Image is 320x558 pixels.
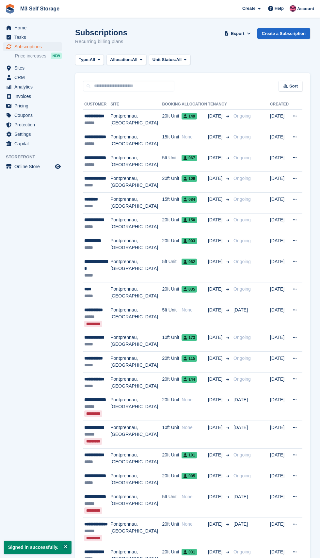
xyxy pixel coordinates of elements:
[208,521,224,528] span: [DATE]
[75,28,127,37] h1: Subscriptions
[182,113,197,120] span: 149
[182,424,208,431] div: None
[270,393,289,421] td: [DATE]
[208,307,224,313] span: [DATE]
[233,473,251,478] span: Ongoing
[208,99,231,110] th: Tenancy
[110,213,162,234] td: Pontprennau, [GEOGRAPHIC_DATA]
[162,469,182,490] td: 20ft Unit
[110,56,132,63] span: Allocation:
[270,130,289,151] td: [DATE]
[162,234,182,255] td: 20ft Unit
[182,452,197,458] span: 101
[233,155,251,160] span: Ongoing
[290,5,296,12] img: Nick Jones
[182,334,197,341] span: 173
[233,376,251,382] span: Ongoing
[208,196,224,203] span: [DATE]
[110,421,162,449] td: Pontprennau, [GEOGRAPHIC_DATA]
[3,139,62,148] a: menu
[182,134,208,140] div: None
[242,5,255,12] span: Create
[110,331,162,352] td: Pontprennau, [GEOGRAPHIC_DATA]
[182,155,197,161] span: 067
[289,83,298,89] span: Sort
[162,490,182,518] td: 5ft Unit
[162,255,182,282] td: 5ft Unit
[182,259,197,265] span: 062
[110,372,162,393] td: Pontprennau, [GEOGRAPHIC_DATA]
[162,282,182,303] td: 20ft Unit
[162,151,182,172] td: 5ft Unit
[233,494,248,499] span: [DATE]
[182,521,208,528] div: None
[208,493,224,500] span: [DATE]
[233,259,251,264] span: Ongoing
[270,109,289,130] td: [DATE]
[270,469,289,490] td: [DATE]
[208,549,224,555] span: [DATE]
[182,307,208,313] div: None
[233,176,251,181] span: Ongoing
[4,541,72,554] p: Signed in successfully.
[208,452,224,458] span: [DATE]
[162,213,182,234] td: 20ft Unit
[90,56,95,63] span: All
[223,28,252,39] button: Export
[110,99,162,110] th: Site
[233,238,251,243] span: Ongoing
[231,30,244,37] span: Export
[110,130,162,151] td: Pontprennau, [GEOGRAPHIC_DATA]
[162,193,182,214] td: 15ft Unit
[270,99,289,110] th: Created
[3,130,62,139] a: menu
[270,255,289,282] td: [DATE]
[110,109,162,130] td: Pontprennau, [GEOGRAPHIC_DATA]
[5,4,15,14] img: stora-icon-8386f47178a22dfd0bd8f6a31ec36ba5ce8667c1dd55bd0f319d3a0aa187defe.svg
[270,151,289,172] td: [DATE]
[6,154,65,160] span: Storefront
[149,55,190,65] button: Unit Status: All
[182,99,208,110] th: Allocation
[54,163,62,170] a: Preview store
[15,53,46,59] span: Price increases
[162,352,182,373] td: 20ft Unit
[83,99,110,110] th: Customer
[182,396,208,403] div: None
[110,469,162,490] td: Pontprennau, [GEOGRAPHIC_DATA]
[18,3,62,14] a: M3 Self Storage
[14,162,54,171] span: Online Store
[233,397,248,402] span: [DATE]
[162,518,182,545] td: 20ft Unit
[14,33,54,42] span: Tasks
[75,38,127,45] p: Recurring billing plans
[14,23,54,32] span: Home
[162,99,182,110] th: Booking
[14,130,54,139] span: Settings
[270,282,289,303] td: [DATE]
[182,473,197,479] span: 005
[110,151,162,172] td: Pontprennau, [GEOGRAPHIC_DATA]
[110,518,162,545] td: Pontprennau, [GEOGRAPHIC_DATA]
[110,448,162,469] td: Pontprennau, [GEOGRAPHIC_DATA]
[233,356,251,361] span: Ongoing
[233,197,251,202] span: Ongoing
[110,282,162,303] td: Pontprennau, [GEOGRAPHIC_DATA]
[182,376,197,383] span: 144
[162,448,182,469] td: 20ft Unit
[208,376,224,383] span: [DATE]
[270,490,289,518] td: [DATE]
[51,53,62,59] div: NEW
[3,42,62,51] a: menu
[132,56,137,63] span: All
[208,258,224,265] span: [DATE]
[208,286,224,293] span: [DATE]
[3,23,62,32] a: menu
[14,73,54,82] span: CRM
[182,493,208,500] div: None
[233,452,251,457] span: Ongoing
[208,113,224,120] span: [DATE]
[233,335,251,340] span: Ongoing
[233,521,248,527] span: [DATE]
[208,355,224,362] span: [DATE]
